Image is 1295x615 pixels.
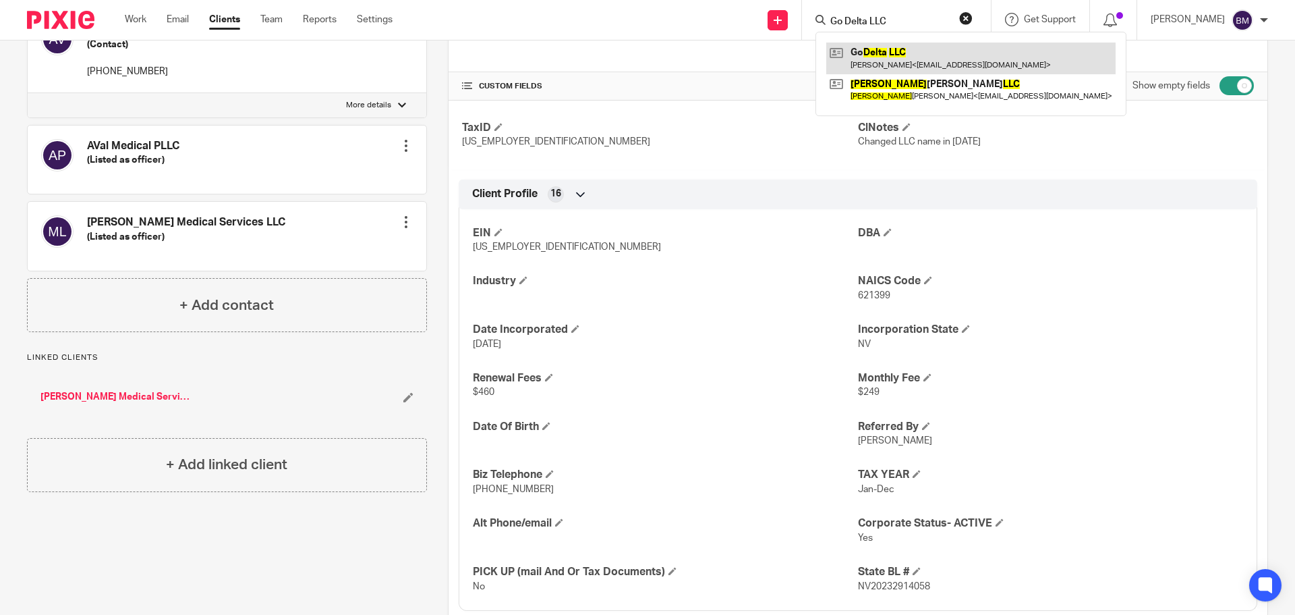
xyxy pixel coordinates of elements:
h4: TaxID [462,121,858,135]
h4: AVal Medical PLLC [87,139,179,153]
h4: Incorporation State [858,323,1243,337]
h4: CUSTOM FIELDS [462,81,858,92]
span: NV20232914058 [858,582,930,591]
span: No [473,582,485,591]
span: Yes [858,533,873,543]
img: Pixie [27,11,94,29]
span: [US_EMPLOYER_IDENTIFICATION_NUMBER] [473,242,661,252]
p: Linked clients [27,352,427,363]
h4: [PERSON_NAME] Medical Services LLC [87,215,285,230]
button: Clear [959,11,973,25]
h4: Date Of Birth [473,420,858,434]
h5: (Listed as officer) [87,230,285,244]
a: Work [125,13,146,26]
h4: Renewal Fees [473,371,858,385]
p: [PHONE_NUMBER] [87,65,174,78]
span: [DATE] [473,340,501,349]
h4: PICK UP (mail And Or Tax Documents) [473,565,858,579]
p: [PERSON_NAME] [1151,13,1225,26]
a: Clients [209,13,240,26]
span: $249 [858,387,880,397]
h4: ClNotes [858,121,1254,135]
p: More details [346,100,391,111]
h4: Monthly Fee [858,371,1243,385]
span: Jan-Dec [858,485,894,494]
h4: EIN [473,226,858,240]
h4: Corporate Status- ACTIVE [858,516,1243,531]
h4: State BL # [858,565,1243,579]
input: Search [829,16,950,28]
span: NV [858,340,871,349]
h4: + Add linked client [166,454,287,475]
span: $460 [473,387,494,397]
a: Settings [357,13,393,26]
span: [PERSON_NAME] [858,436,932,446]
h4: NAICS Code [858,274,1243,288]
img: svg%3E [1232,9,1253,31]
h4: Industry [473,274,858,288]
h4: Biz Telephone [473,468,858,482]
h5: (Contact) [87,38,174,51]
span: [PHONE_NUMBER] [473,485,554,494]
span: [US_EMPLOYER_IDENTIFICATION_NUMBER] [462,137,650,146]
h4: + Add contact [179,295,274,316]
a: [PERSON_NAME] Medical Services LLC [40,390,190,404]
img: svg%3E [41,215,74,248]
h4: DBA [858,226,1243,240]
img: svg%3E [41,139,74,171]
a: Team [260,13,283,26]
a: Email [167,13,189,26]
a: Reports [303,13,337,26]
h4: Date Incorporated [473,323,858,337]
h4: Alt Phone/email [473,516,858,531]
h5: (Listed as officer) [87,153,179,167]
span: 621399 [858,291,890,300]
span: Changed LLC name in [DATE] [858,137,981,146]
h4: Referred By [858,420,1243,434]
h4: TAX YEAR [858,468,1243,482]
label: Show empty fields [1132,79,1210,92]
span: 16 [550,187,561,200]
span: Client Profile [472,187,538,201]
span: Get Support [1024,15,1076,24]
